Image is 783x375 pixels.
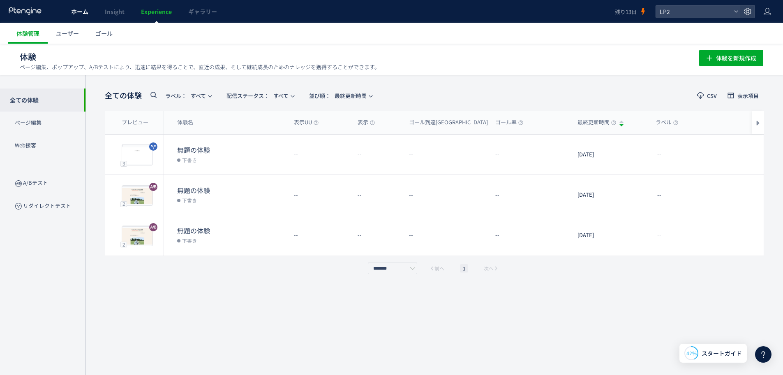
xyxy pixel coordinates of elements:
[287,215,351,256] div: --
[571,215,649,256] div: [DATE]
[615,8,637,16] span: 残り13日
[686,349,697,356] span: 42%
[460,264,468,273] li: 1
[56,29,79,37] span: ユーザー
[707,93,717,98] span: CSV
[722,89,764,102] button: 表示項目
[165,92,187,100] span: ラベル：
[120,201,127,207] div: 2
[120,161,127,166] div: 3
[165,89,206,102] span: すべて
[571,175,649,215] div: [DATE]
[716,50,756,66] span: 体験を新規作成
[657,151,661,158] span: --
[427,264,447,273] button: 前へ
[495,231,571,239] dt: --
[122,119,148,126] span: プレビュー
[351,215,402,256] div: --
[484,264,494,273] span: 次へ
[366,263,503,274] div: pagination
[358,119,375,126] span: 表示
[20,51,681,63] h1: 体験
[495,191,571,199] dt: --
[226,92,269,100] span: 配信ステータス​：
[177,119,193,126] span: 体験名
[495,151,571,158] dt: --
[287,135,351,175] div: --
[699,50,763,66] button: 体験を新規作成
[495,119,523,126] span: ゴール率
[105,90,142,101] span: 全ての体験
[657,191,661,199] span: --
[656,119,678,126] span: ラベル
[95,29,113,37] span: ゴール
[177,186,287,195] dt: 無題の体験
[702,349,742,358] span: スタートガイド
[309,92,330,100] span: 並び順：
[409,231,489,239] dt: --
[20,63,380,71] p: ページ編集、ポップアップ、A/Bテストにより、迅速に結果を得ることで、直近の成果、そして継続成長のためのナレッジを獲得することができます。
[304,89,377,102] button: 並び順：最終更新時間
[692,89,722,102] button: CSV
[188,7,217,16] span: ギャラリー
[434,264,444,273] span: 前へ
[309,89,367,102] span: 最終更新時間
[226,89,289,102] span: すべて
[120,242,127,247] div: 2
[351,135,402,175] div: --
[737,93,759,98] span: 表示項目
[182,196,197,204] span: 下書き
[160,89,216,102] button: ラベル：すべて
[16,29,39,37] span: 体験管理
[71,7,88,16] span: ホーム
[177,145,287,155] dt: 無題の体験
[294,119,319,126] span: 表示UU
[481,264,501,273] button: 次へ
[105,7,125,16] span: Insight
[657,231,661,239] span: --
[221,89,299,102] button: 配信ステータス​：すべて
[182,156,197,164] span: 下書き
[182,236,197,245] span: 下書き
[577,119,616,126] span: 最終更新時間
[351,175,402,215] div: --
[177,226,287,235] dt: 無題の体験
[287,175,351,215] div: --
[571,135,649,175] div: [DATE]
[409,119,494,126] span: ゴール到達[GEOGRAPHIC_DATA]
[141,7,172,16] span: Experience
[409,191,489,199] dt: --
[657,5,730,18] span: LP2
[409,151,489,158] dt: --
